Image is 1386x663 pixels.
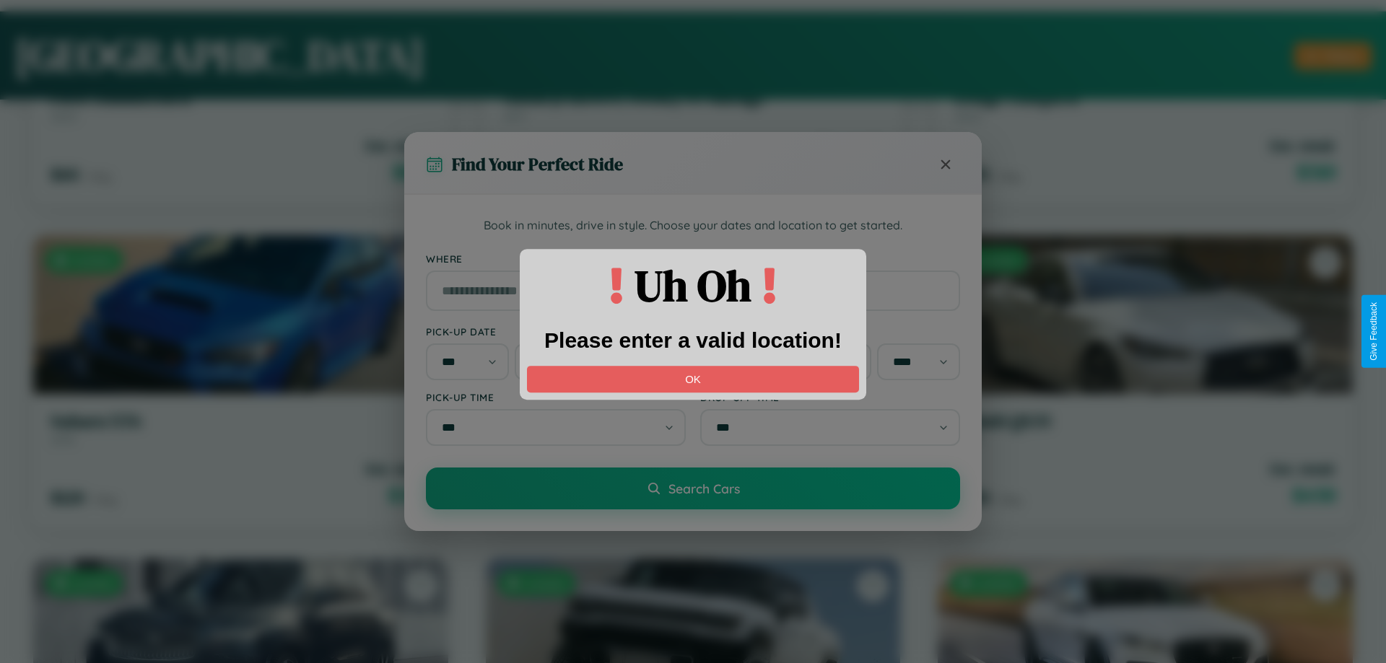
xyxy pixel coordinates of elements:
[426,325,686,338] label: Pick-up Date
[700,325,960,338] label: Drop-off Date
[426,391,686,403] label: Pick-up Time
[452,152,623,176] h3: Find Your Perfect Ride
[668,480,740,496] span: Search Cars
[426,216,960,235] p: Book in minutes, drive in style. Choose your dates and location to get started.
[426,253,960,265] label: Where
[700,391,960,403] label: Drop-off Time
